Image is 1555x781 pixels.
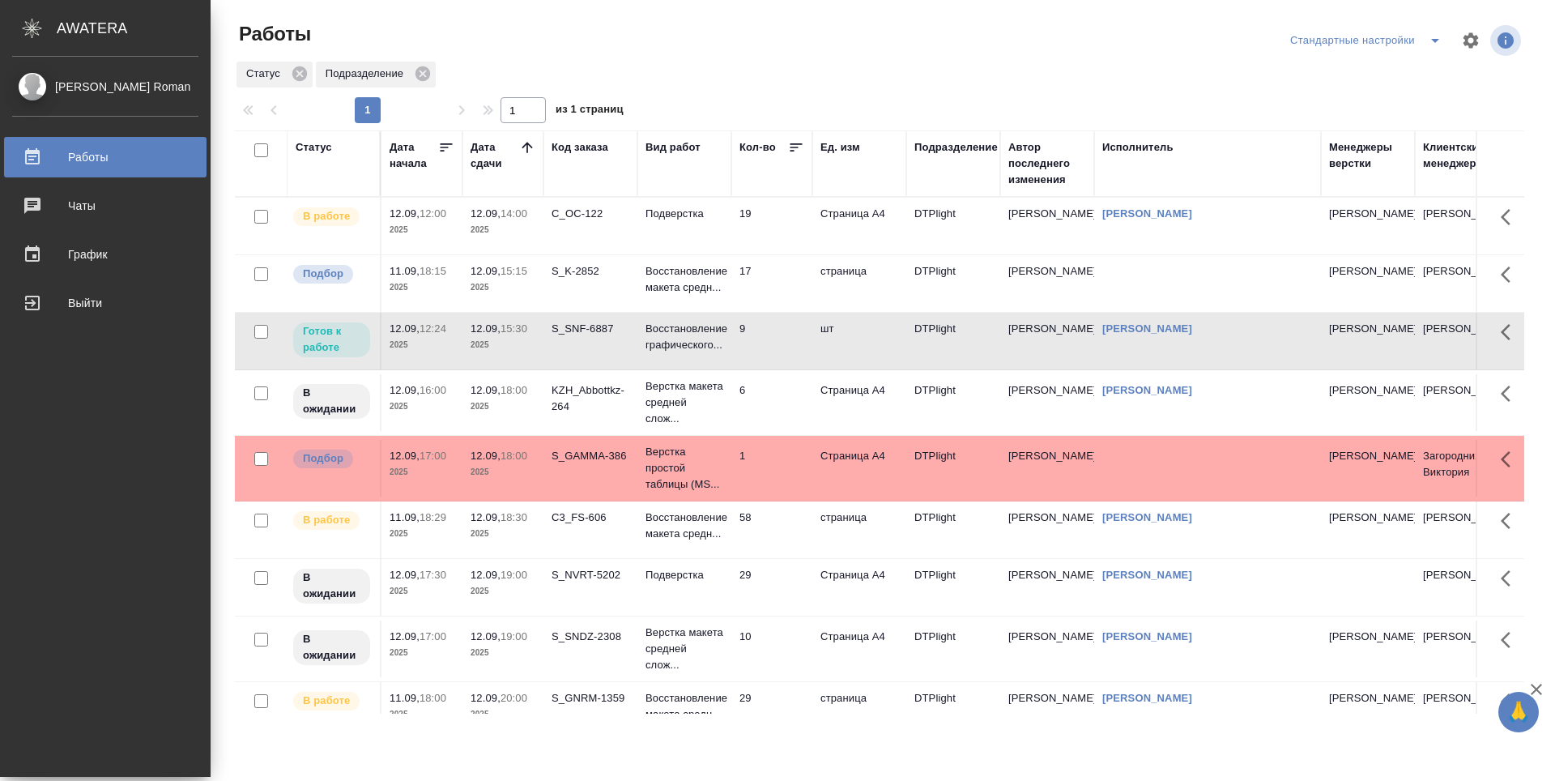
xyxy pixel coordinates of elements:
[501,384,527,396] p: 18:00
[390,280,454,296] p: 2025
[303,323,360,356] p: Готов к работе
[552,382,629,415] div: KZH_Abbottkz-264
[552,448,629,464] div: S_GAMMA-386
[1000,313,1094,369] td: [PERSON_NAME]
[390,583,454,600] p: 2025
[390,464,454,480] p: 2025
[1329,321,1407,337] p: [PERSON_NAME]
[471,139,519,172] div: Дата сдачи
[812,559,906,616] td: Страница А4
[812,501,906,558] td: страница
[906,255,1000,312] td: DTPlight
[645,444,723,493] p: Верстка простой таблицы (MS...
[292,206,372,228] div: Исполнитель выполняет работу
[471,337,535,353] p: 2025
[420,322,446,335] p: 12:24
[292,629,372,667] div: Исполнитель назначен, приступать к работе пока рано
[390,511,420,523] p: 11.09,
[471,322,501,335] p: 12.09,
[645,510,723,542] p: Восстановление макета средн...
[1423,139,1501,172] div: Клиентские менеджеры
[906,621,1000,677] td: DTPlight
[1415,682,1509,739] td: [PERSON_NAME]
[645,139,701,156] div: Вид работ
[420,569,446,581] p: 17:30
[420,450,446,462] p: 17:00
[12,291,198,315] div: Выйти
[812,621,906,677] td: Страница А4
[1415,440,1509,497] td: Загородних Виктория
[812,255,906,312] td: страница
[4,137,207,177] a: Работы
[1000,501,1094,558] td: [PERSON_NAME]
[420,692,446,704] p: 18:00
[471,384,501,396] p: 12.09,
[390,692,420,704] p: 11.09,
[1329,629,1407,645] p: [PERSON_NAME]
[1491,255,1530,294] button: Здесь прячутся важные кнопки
[471,511,501,523] p: 12.09,
[303,631,360,664] p: В ожидании
[645,625,723,673] p: Верстка макета средней слож...
[471,569,501,581] p: 12.09,
[235,21,311,47] span: Работы
[390,322,420,335] p: 12.09,
[501,207,527,220] p: 14:00
[1491,374,1530,413] button: Здесь прячутся важные кнопки
[1491,198,1530,237] button: Здесь прячутся важные кнопки
[820,139,860,156] div: Ед. изм
[303,385,360,417] p: В ожидании
[420,630,446,642] p: 17:00
[471,399,535,415] p: 2025
[12,242,198,267] div: График
[552,510,629,526] div: C3_FS-606
[1102,207,1192,220] a: [PERSON_NAME]
[1102,511,1192,523] a: [PERSON_NAME]
[471,526,535,542] p: 2025
[906,440,1000,497] td: DTPlight
[303,570,360,602] p: В ожидании
[12,78,198,96] div: [PERSON_NAME] Roman
[812,313,906,369] td: шт
[731,374,812,431] td: 6
[906,559,1000,616] td: DTPlight
[1491,621,1530,659] button: Здесь прячутся важные кнопки
[303,208,350,224] p: В работе
[1102,692,1192,704] a: [PERSON_NAME]
[556,100,624,123] span: из 1 страниц
[906,313,1000,369] td: DTPlight
[1415,374,1509,431] td: [PERSON_NAME]
[390,265,420,277] p: 11.09,
[303,512,350,528] p: В работе
[1000,255,1094,312] td: [PERSON_NAME]
[906,682,1000,739] td: DTPlight
[501,450,527,462] p: 18:00
[420,384,446,396] p: 16:00
[812,682,906,739] td: страница
[731,440,812,497] td: 1
[1102,569,1192,581] a: [PERSON_NAME]
[292,567,372,605] div: Исполнитель назначен, приступать к работе пока рано
[1000,682,1094,739] td: [PERSON_NAME]
[471,222,535,238] p: 2025
[303,693,350,709] p: В работе
[1329,448,1407,464] p: [PERSON_NAME]
[1008,139,1086,188] div: Автор последнего изменения
[501,630,527,642] p: 19:00
[420,265,446,277] p: 18:15
[471,645,535,661] p: 2025
[1415,198,1509,254] td: [PERSON_NAME]
[420,207,446,220] p: 12:00
[292,690,372,712] div: Исполнитель выполняет работу
[906,374,1000,431] td: DTPlight
[552,690,629,706] div: S_GNRM-1359
[303,266,343,282] p: Подбор
[645,378,723,427] p: Верстка макета средней слож...
[1102,384,1192,396] a: [PERSON_NAME]
[645,690,723,723] p: Восстановление макета средн...
[731,559,812,616] td: 29
[501,265,527,277] p: 15:15
[812,374,906,431] td: Страница А4
[471,692,501,704] p: 12.09,
[1498,692,1539,732] button: 🙏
